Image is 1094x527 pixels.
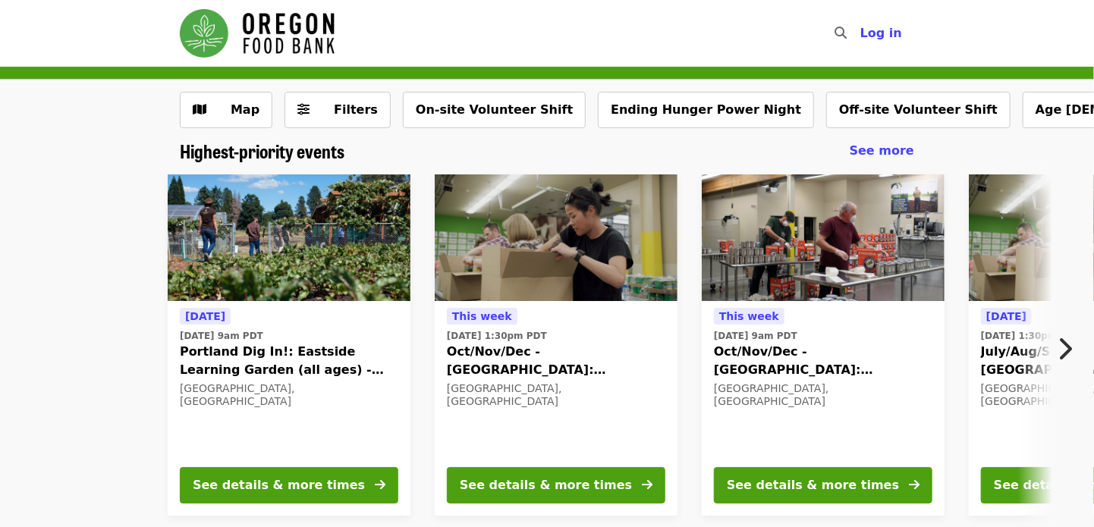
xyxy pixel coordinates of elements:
[180,137,344,164] span: Highest-priority events
[714,329,797,343] time: [DATE] 9am PDT
[297,102,310,117] i: sliders-h icon
[452,310,512,322] span: This week
[231,102,259,117] span: Map
[826,92,1011,128] button: Off-site Volunteer Shift
[168,140,926,162] div: Highest-priority events
[180,140,344,162] a: Highest-priority events
[168,174,410,302] img: Portland Dig In!: Eastside Learning Garden (all ages) - Aug/Sept/Oct organized by Oregon Food Bank
[856,15,868,52] input: Search
[460,476,632,494] div: See details & more times
[642,478,652,492] i: arrow-right icon
[180,467,398,503] button: See details & more times
[850,143,914,158] span: See more
[860,26,902,40] span: Log in
[403,92,586,128] button: On-site Volunteer Shift
[850,142,914,160] a: See more
[447,343,665,379] span: Oct/Nov/Dec - [GEOGRAPHIC_DATA]: Repack/Sort (age [DEMOGRAPHIC_DATA]+)
[835,26,847,40] i: search icon
[185,310,225,322] span: [DATE]
[714,382,932,408] div: [GEOGRAPHIC_DATA], [GEOGRAPHIC_DATA]
[180,9,335,58] img: Oregon Food Bank - Home
[447,329,547,343] time: [DATE] 1:30pm PDT
[180,92,272,128] button: Show map view
[447,467,665,503] button: See details & more times
[848,18,914,49] button: Log in
[447,382,665,408] div: [GEOGRAPHIC_DATA], [GEOGRAPHIC_DATA]
[180,329,263,343] time: [DATE] 9am PDT
[1057,334,1072,363] i: chevron-right icon
[168,174,410,516] a: See details for "Portland Dig In!: Eastside Learning Garden (all ages) - Aug/Sept/Oct"
[193,102,206,117] i: map icon
[702,174,945,516] a: See details for "Oct/Nov/Dec - Portland: Repack/Sort (age 16+)"
[1044,328,1094,370] button: Next item
[727,476,899,494] div: See details & more times
[180,343,398,379] span: Portland Dig In!: Eastside Learning Garden (all ages) - Aug/Sept/Oct
[719,310,779,322] span: This week
[334,102,378,117] span: Filters
[375,478,385,492] i: arrow-right icon
[981,329,1081,343] time: [DATE] 1:30pm PDT
[702,174,945,302] img: Oct/Nov/Dec - Portland: Repack/Sort (age 16+) organized by Oregon Food Bank
[909,478,920,492] i: arrow-right icon
[193,476,365,494] div: See details & more times
[598,92,814,128] button: Ending Hunger Power Night
[435,174,677,516] a: See details for "Oct/Nov/Dec - Portland: Repack/Sort (age 8+)"
[285,92,391,128] button: Filters (0 selected)
[714,343,932,379] span: Oct/Nov/Dec - [GEOGRAPHIC_DATA]: Repack/Sort (age [DEMOGRAPHIC_DATA]+)
[986,310,1026,322] span: [DATE]
[180,382,398,408] div: [GEOGRAPHIC_DATA], [GEOGRAPHIC_DATA]
[435,174,677,302] img: Oct/Nov/Dec - Portland: Repack/Sort (age 8+) organized by Oregon Food Bank
[714,467,932,503] button: See details & more times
